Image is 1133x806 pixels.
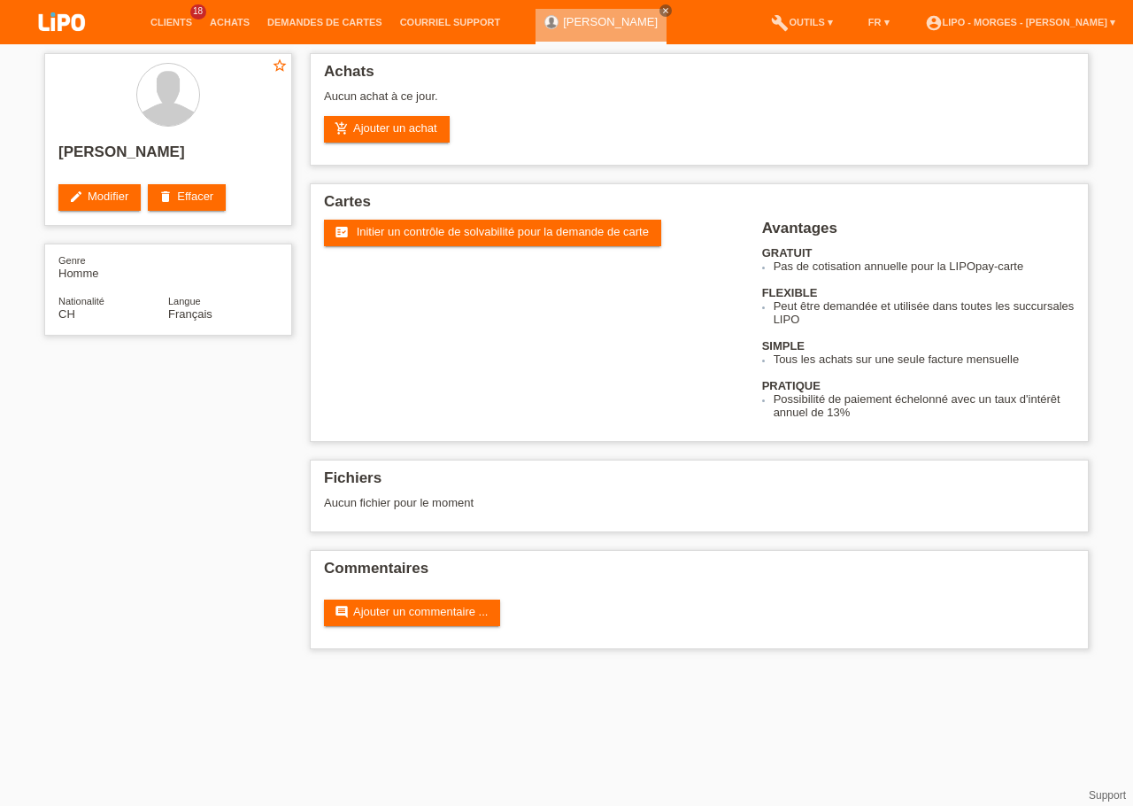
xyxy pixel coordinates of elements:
a: commentAjouter un commentaire ... [324,600,500,626]
a: fact_check Initier un contrôle de solvabilité pour la demande de carte [324,220,661,246]
span: 18 [190,4,206,19]
i: fact_check [335,225,349,239]
span: Suisse [58,307,75,321]
h2: Commentaires [324,560,1075,586]
i: comment [335,605,349,619]
a: FR ▾ [859,17,898,27]
a: Support [1089,789,1126,802]
span: Langue [168,296,201,306]
a: Achats [201,17,258,27]
a: editModifier [58,184,141,211]
li: Pas de cotisation annuelle pour la LIPOpay-carte [774,260,1075,273]
b: SIMPLE [762,339,805,353]
h2: Fichiers [324,469,1075,496]
h2: Achats [324,63,1075,89]
h2: Avantages [762,220,1075,246]
b: PRATIQUE [762,379,821,392]
i: close [661,6,670,15]
li: Peut être demandée et utilisée dans toutes les succursales LIPO [774,299,1075,326]
div: Aucun achat à ce jour. [324,89,1075,116]
span: Genre [58,255,86,266]
b: GRATUIT [762,246,813,260]
a: LIPO pay [18,36,106,50]
a: buildOutils ▾ [762,17,841,27]
b: FLEXIBLE [762,286,818,299]
div: Homme [58,253,168,280]
li: Possibilité de paiement échelonné avec un taux d'intérêt annuel de 13% [774,392,1075,419]
a: star_border [272,58,288,76]
i: star_border [272,58,288,74]
i: build [771,14,789,32]
a: account_circleLIPO - Morges - [PERSON_NAME] ▾ [916,17,1124,27]
a: deleteEffacer [148,184,226,211]
h2: [PERSON_NAME] [58,143,278,170]
li: Tous les achats sur une seule facture mensuelle [774,353,1075,366]
a: Demandes de cartes [258,17,391,27]
h2: Cartes [324,193,1075,220]
a: [PERSON_NAME] [563,15,658,28]
a: add_shopping_cartAjouter un achat [324,116,450,143]
span: Nationalité [58,296,104,306]
div: Aucun fichier pour le moment [324,496,865,509]
i: account_circle [925,14,943,32]
span: Initier un contrôle de solvabilité pour la demande de carte [357,225,649,238]
i: edit [69,190,83,204]
i: delete [158,190,173,204]
a: close [659,4,672,17]
a: Courriel Support [391,17,509,27]
span: Français [168,307,212,321]
a: Clients [142,17,201,27]
i: add_shopping_cart [335,121,349,136]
